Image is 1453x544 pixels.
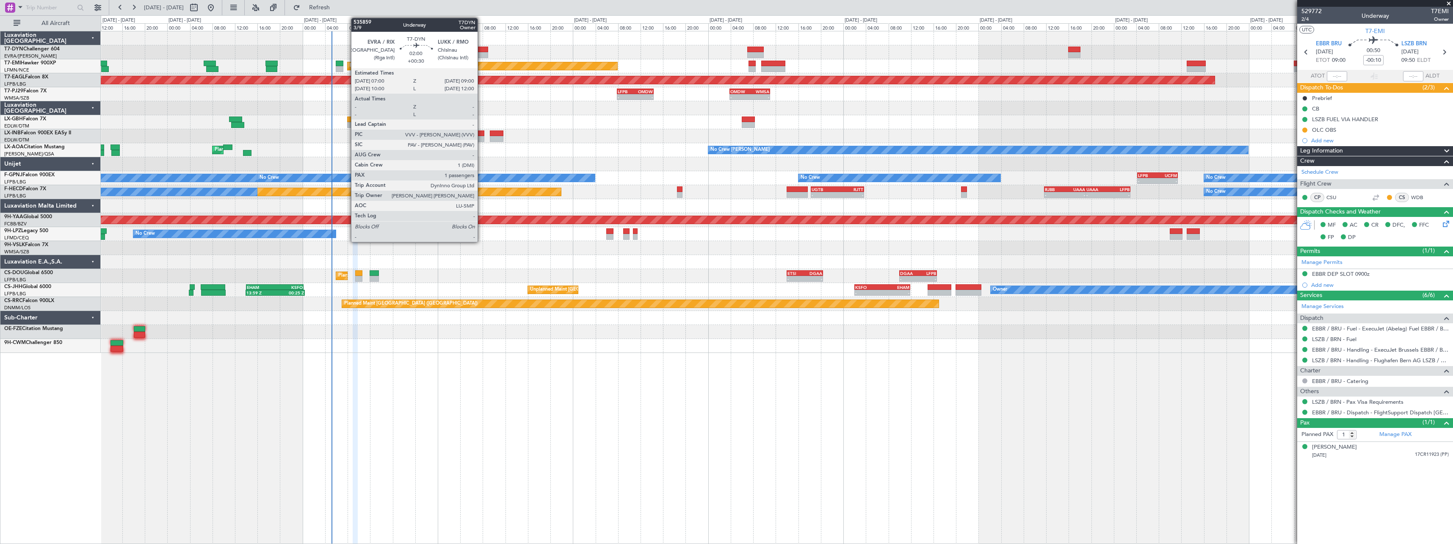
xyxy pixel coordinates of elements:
div: 20:00 [956,23,978,31]
div: - [855,290,882,295]
div: UAAA [1086,187,1108,192]
div: 04:00 [190,23,213,31]
a: LX-GBHFalcon 7X [4,117,46,122]
div: Prebrief [1312,94,1332,102]
a: LFPB/LBG [4,291,26,297]
div: [DATE] - [DATE] [1250,17,1283,24]
a: EBBR / BRU - Handling - ExecuJet Brussels EBBR / BRU [1312,346,1449,353]
span: 529772 [1301,7,1322,16]
input: --:-- [1327,71,1347,81]
div: KSFO [275,285,303,290]
div: - [882,290,909,295]
div: No Crew [260,172,279,184]
span: OE-FZE [4,326,22,331]
a: WMSA/SZB [4,249,29,255]
span: 09:00 [1332,56,1345,65]
div: 12:00 [100,23,122,31]
div: 12:00 [1046,23,1069,31]
div: ETSI [787,271,805,276]
span: FP [1328,233,1334,242]
span: Leg Information [1300,146,1343,156]
div: RJBB [1045,187,1065,192]
a: LFPB/LBG [4,277,26,283]
div: 08:00 [1294,23,1317,31]
div: Add new [1311,137,1449,144]
a: Manage Permits [1301,258,1343,267]
a: 9H-LPZLegacy 500 [4,228,48,233]
a: CS-DOUGlobal 6500 [4,270,53,275]
span: (6/6) [1423,291,1435,300]
div: - [900,276,918,281]
div: 16:00 [257,23,280,31]
span: (1/1) [1423,246,1435,255]
a: 9H-YAAGlobal 5000 [4,214,52,219]
div: 00:00 [303,23,325,31]
a: LFMD/CEQ [4,235,29,241]
div: 12:00 [506,23,528,31]
div: EHAM [882,285,909,290]
a: LSZB / BRN - Fuel [1312,336,1356,343]
div: - [1065,192,1085,197]
button: Refresh [289,1,340,14]
a: 9H-CWMChallenger 850 [4,340,62,345]
a: LFMN/NCE [4,67,29,73]
span: EBBR BRU [1316,40,1342,48]
div: - [730,94,750,100]
a: Manage Services [1301,303,1344,311]
span: All Aircraft [22,20,89,26]
div: 04:00 [325,23,348,31]
a: WDB [1411,194,1430,201]
div: No Crew [1206,186,1226,198]
div: 04:00 [1001,23,1024,31]
span: ELDT [1417,56,1431,65]
span: 17CR11923 (PP) [1415,451,1449,458]
a: EDLW/DTM [4,123,29,129]
span: DFC, [1392,221,1405,230]
a: WMSA/SZB [4,95,29,101]
a: Manage PAX [1379,430,1412,439]
a: EDLW/DTM [4,137,29,143]
a: EBBR / BRU - Dispatch - FlightSupport Dispatch [GEOGRAPHIC_DATA] [1312,409,1449,416]
div: DGAA [805,271,822,276]
span: LSZB BRN [1401,40,1427,48]
a: Schedule Crew [1301,168,1338,177]
div: 00:00 [1114,23,1136,31]
button: All Aircraft [9,17,92,30]
a: F-GPNJFalcon 900EX [4,172,55,178]
span: Permits [1300,247,1320,256]
div: 12:00 [1181,23,1204,31]
div: 16:00 [528,23,550,31]
div: 08:00 [348,23,370,31]
div: 16:00 [122,23,145,31]
div: 12:00 [235,23,257,31]
div: 20:00 [1226,23,1249,31]
div: 04:00 [460,23,483,31]
div: Planned Maint [GEOGRAPHIC_DATA] ([GEOGRAPHIC_DATA]) [215,144,348,156]
span: 2/4 [1301,16,1322,23]
span: LX-INB [4,130,21,136]
div: 12:00 [370,23,392,31]
div: 16:00 [663,23,685,31]
span: F-HECD [4,186,23,192]
span: CR [1371,221,1378,230]
div: 20:00 [821,23,843,31]
div: OMDW [730,89,750,94]
div: LFPB [618,89,635,94]
div: - [1138,178,1157,183]
div: 04:00 [866,23,888,31]
div: 16:00 [1204,23,1226,31]
a: T7-DYNChallenger 604 [4,47,60,52]
div: CP [1310,193,1324,202]
div: 12:00 [641,23,663,31]
div: 00:00 [438,23,460,31]
div: - [805,276,822,281]
div: OMDW [635,89,652,94]
div: No Crew [1206,172,1226,184]
span: Dispatch To-Dos [1300,83,1343,93]
div: No Crew [PERSON_NAME] [710,144,770,156]
div: OLC OBS [1312,126,1336,133]
span: 9H-CWM [4,340,26,345]
div: No Crew [801,172,820,184]
span: (2/3) [1423,83,1435,92]
div: 08:00 [1159,23,1181,31]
